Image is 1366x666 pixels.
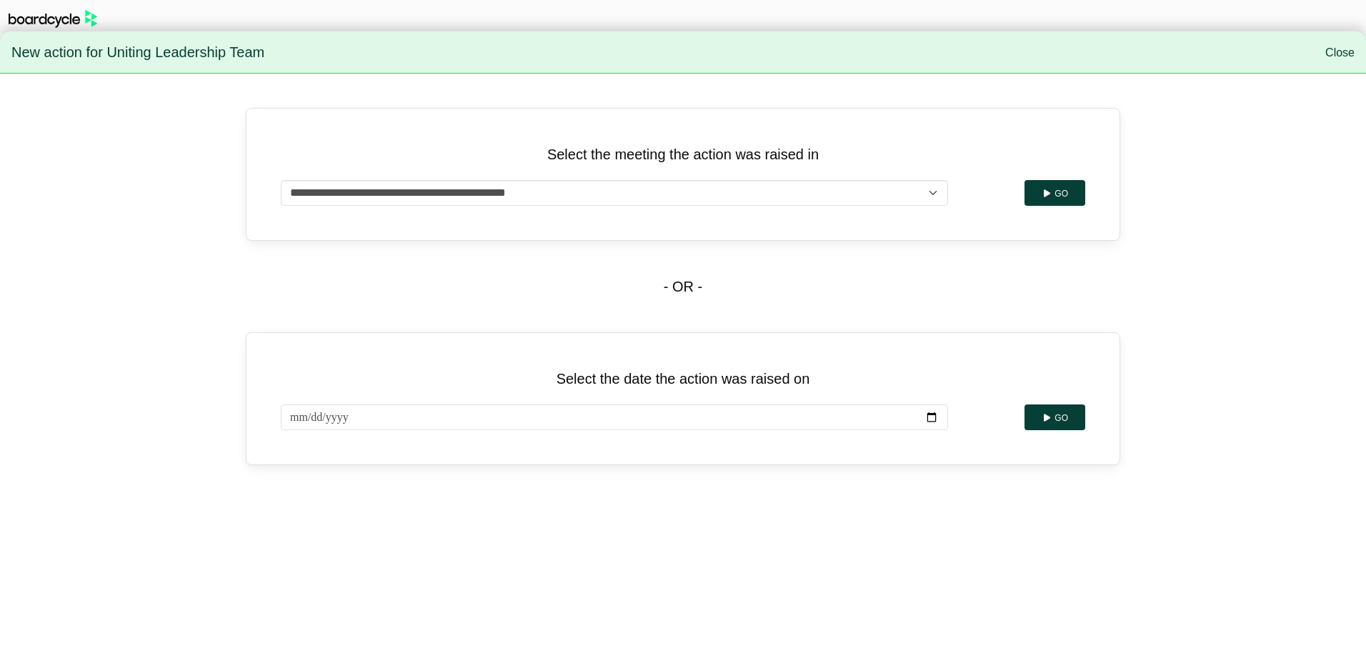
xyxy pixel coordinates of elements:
img: BoardcycleBlackGreen-aaafeed430059cb809a45853b8cf6d952af9d84e6e89e1f1685b34bfd5cb7d64.svg [9,10,97,28]
div: - OR - [246,241,1120,332]
p: Select the meeting the action was raised in [281,143,1085,166]
span: New action for Uniting Leadership Team [11,38,264,68]
button: Go [1024,404,1085,430]
button: Go [1024,180,1085,206]
a: Close [1325,46,1355,59]
p: Select the date the action was raised on [281,367,1085,390]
